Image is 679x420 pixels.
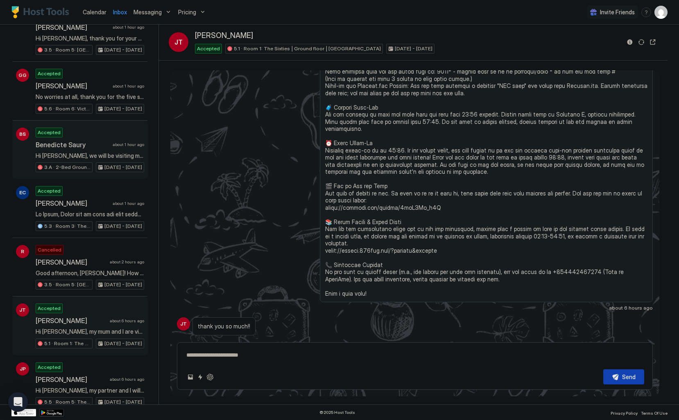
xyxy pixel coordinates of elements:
[44,164,91,171] span: 3.A · 2-Bed Ground Floor Suite | Private Bath | [GEOGRAPHIC_DATA]
[36,82,109,90] span: [PERSON_NAME]
[104,164,142,171] span: [DATE] - [DATE]
[104,46,142,54] span: [DATE] - [DATE]
[36,375,106,384] span: [PERSON_NAME]
[44,281,91,288] span: 3.5 · Room 5: [GEOGRAPHIC_DATA] | [GEOGRAPHIC_DATA]
[113,9,127,16] span: Inbox
[11,6,73,18] a: Host Tools Logo
[197,45,220,52] span: Accepted
[134,9,162,16] span: Messaging
[611,408,638,417] a: Privacy Policy
[36,211,144,218] span: Lo Ipsum, Dolor sit am cons adi elit seddoei! Te'in utlabor et dolo mag al Enimad. Mi veni qui no...
[110,259,144,265] span: about 2 hours ago
[36,258,106,266] span: [PERSON_NAME]
[36,35,144,42] span: Hi [PERSON_NAME], thank you for your comment, and sorry your stay wasn't as smooth as normal, it ...
[36,270,144,277] span: Good afternoon, [PERSON_NAME]! How are you? I’m [PERSON_NAME] from [GEOGRAPHIC_DATA]—I’ll be trav...
[622,373,636,381] div: Send
[609,305,653,311] span: about 6 hours ago
[110,318,144,323] span: about 6 hours ago
[83,9,106,16] span: Calendar
[104,340,142,347] span: [DATE] - [DATE]
[20,365,26,373] span: JP
[600,9,635,16] span: Invite Friends
[19,189,26,196] span: EC
[39,409,64,416] a: Google Play Store
[36,317,106,325] span: [PERSON_NAME]
[625,37,635,47] button: Reservation information
[611,411,638,416] span: Privacy Policy
[36,152,144,159] span: Hi [PERSON_NAME], we will be visiting my son who lives round the corner to your place for that we...
[113,25,144,30] span: about 1 hour ago
[113,8,127,16] a: Inbox
[8,392,28,412] div: Open Intercom Messenger
[18,72,27,79] span: GG
[44,340,91,347] span: 5.1 · Room 1: The Sixties | Ground floor | [GEOGRAPHIC_DATA]
[104,222,142,230] span: [DATE] - [DATE]
[83,8,106,16] a: Calendar
[636,37,646,47] button: Sync reservation
[234,45,381,52] span: 5.1 · Room 1: The Sixties | Ground floor | [GEOGRAPHIC_DATA]
[36,93,144,101] span: No worries at all, thank you for the five star review!
[195,372,205,382] button: Quick reply
[180,320,187,328] span: JT
[11,409,36,416] a: App Store
[104,281,142,288] span: [DATE] - [DATE]
[19,306,26,314] span: JT
[44,46,91,54] span: 3.5 · Room 5: [GEOGRAPHIC_DATA] | [GEOGRAPHIC_DATA]
[641,7,651,17] div: menu
[319,410,355,415] span: © 2025 Host Tools
[195,31,253,40] span: [PERSON_NAME]
[104,105,142,112] span: [DATE] - [DATE]
[174,37,183,47] span: JT
[104,398,142,406] span: [DATE] - [DATE]
[36,199,109,207] span: [PERSON_NAME]
[186,372,195,382] button: Upload image
[44,398,91,406] span: 5.5 · Room 5: The BFI | [GEOGRAPHIC_DATA]
[19,130,26,138] span: BS
[36,141,109,149] span: Benedicte Saury
[36,387,144,394] span: Hi [PERSON_NAME], my partner and I will be visiting the [GEOGRAPHIC_DATA] over the weekend and wo...
[36,23,109,31] span: [PERSON_NAME]
[38,129,61,136] span: Accepted
[38,246,61,254] span: Cancelled
[21,248,24,255] span: R
[110,377,144,382] span: about 6 hours ago
[38,364,61,371] span: Accepted
[648,37,658,47] button: Open reservation
[38,70,61,77] span: Accepted
[603,369,644,384] button: Send
[44,222,91,230] span: 5.3 · Room 3: The Colours | Master bedroom | [GEOGRAPHIC_DATA]
[36,328,144,335] span: Hi [PERSON_NAME], my mum and I are visiting [GEOGRAPHIC_DATA] for the first time and we thought y...
[113,201,144,206] span: about 1 hour ago
[113,142,144,147] span: about 1 hour ago
[113,83,144,89] span: about 1 hour ago
[641,411,668,416] span: Terms Of Use
[205,372,215,382] button: ChatGPT Auto Reply
[38,305,61,312] span: Accepted
[44,105,91,112] span: 5.6 · Room 6: Victoria Line | Loft room | [GEOGRAPHIC_DATA]
[198,323,250,330] span: thank you so much!!
[654,6,668,19] div: User profile
[641,408,668,417] a: Terms Of Use
[38,187,61,195] span: Accepted
[395,45,432,52] span: [DATE] - [DATE]
[178,9,196,16] span: Pricing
